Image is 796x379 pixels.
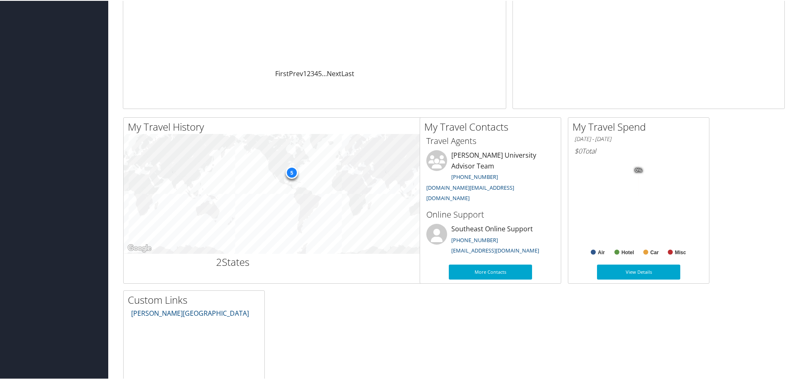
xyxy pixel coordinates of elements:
a: [PERSON_NAME][GEOGRAPHIC_DATA] [131,308,249,317]
text: Car [650,249,659,255]
h2: States [130,254,336,268]
a: 1 [303,68,307,77]
h6: [DATE] - [DATE] [575,134,703,142]
a: 3 [311,68,314,77]
div: 5 [286,166,298,178]
tspan: 0% [635,167,642,172]
text: Misc [675,249,686,255]
a: [PHONE_NUMBER] [451,235,498,243]
a: [PHONE_NUMBER] [451,172,498,180]
h3: Online Support [426,208,555,220]
a: [DOMAIN_NAME][EMAIL_ADDRESS][DOMAIN_NAME] [426,183,514,201]
a: Last [341,68,354,77]
a: Next [327,68,341,77]
a: 4 [314,68,318,77]
span: … [322,68,327,77]
h2: My Travel History [128,119,560,133]
h2: Custom Links [128,292,264,306]
h2: Country [348,254,554,268]
a: [EMAIL_ADDRESS][DOMAIN_NAME] [451,246,539,253]
a: 5 [318,68,322,77]
span: 2 [216,254,222,268]
h2: My Travel Spend [572,119,709,133]
a: More Contacts [449,264,532,279]
h3: Travel Agents [426,134,555,146]
a: View Details [597,264,680,279]
a: 2 [307,68,311,77]
h2: My Travel Contacts [424,119,561,133]
a: Open this area in Google Maps (opens a new window) [126,242,153,253]
a: First [275,68,289,77]
text: Air [598,249,605,255]
span: $0 [575,146,582,155]
text: Hotel [622,249,634,255]
li: Southeast Online Support [422,223,559,257]
img: Google [126,242,153,253]
li: [PERSON_NAME] University Advisor Team [422,149,559,205]
h6: Total [575,146,703,155]
a: Prev [289,68,303,77]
